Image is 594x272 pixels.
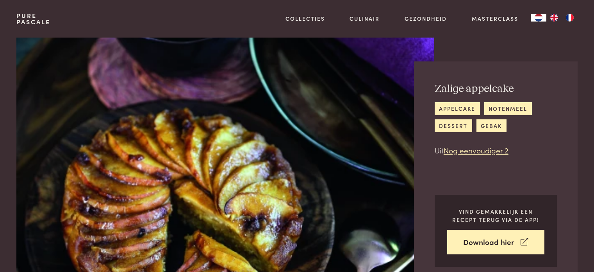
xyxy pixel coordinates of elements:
[531,14,546,22] a: NL
[447,230,544,254] a: Download hier
[562,14,578,22] a: FR
[484,102,532,115] a: notenmeel
[285,14,325,23] a: Collecties
[531,14,578,22] aside: Language selected: Nederlands
[531,14,546,22] div: Language
[405,14,447,23] a: Gezondheid
[476,119,507,132] a: gebak
[546,14,578,22] ul: Language list
[546,14,562,22] a: EN
[435,145,557,156] p: Uit
[472,14,518,23] a: Masterclass
[444,145,508,155] a: Nog eenvoudiger 2
[447,207,544,223] p: Vind gemakkelijk een recept terug via de app!
[350,14,380,23] a: Culinair
[435,102,480,115] a: appelcake
[435,119,472,132] a: dessert
[435,82,557,96] h2: Zalige appelcake
[16,13,50,25] a: PurePascale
